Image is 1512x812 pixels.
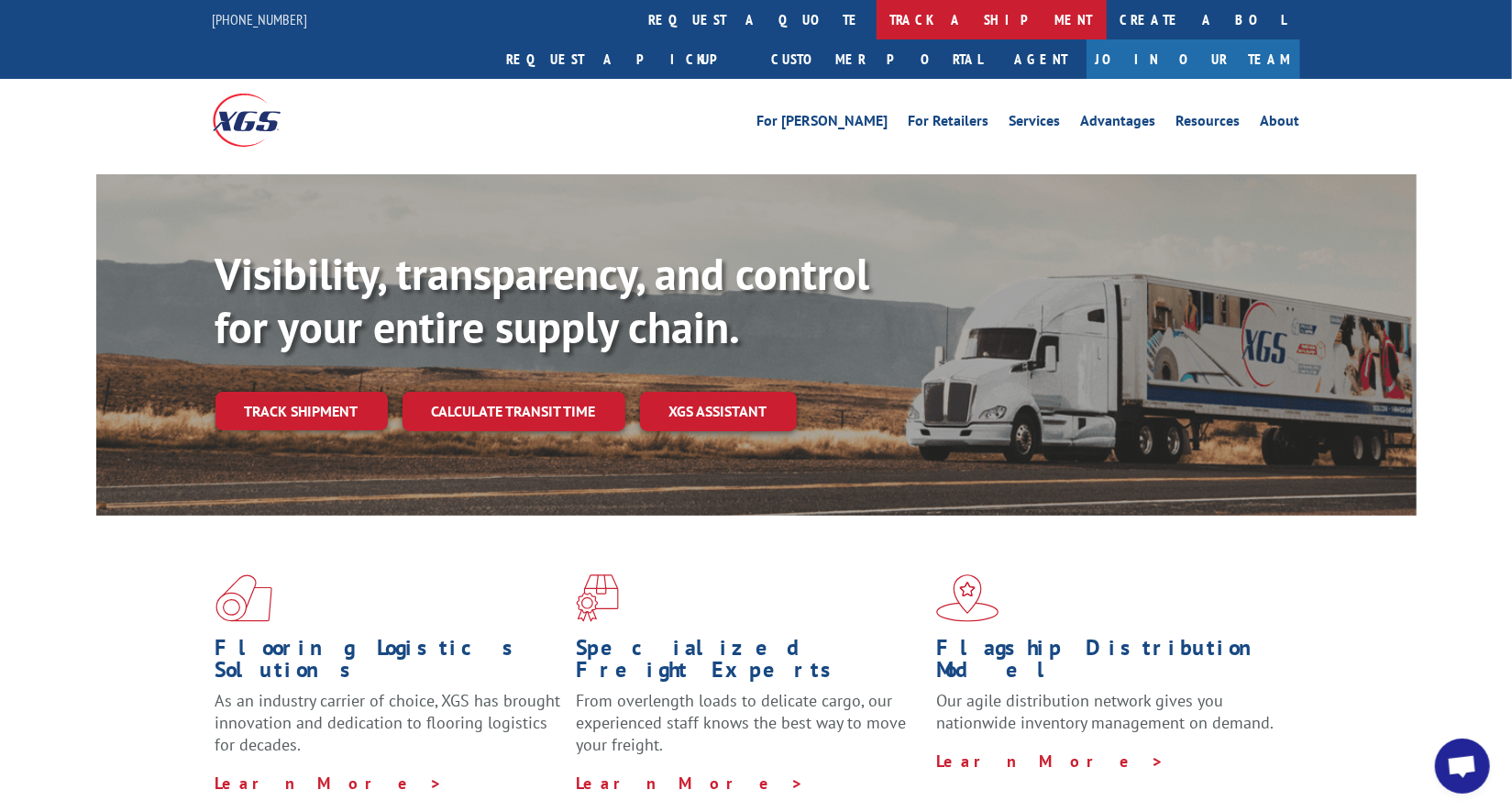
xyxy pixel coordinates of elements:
a: Services [1010,114,1061,134]
h1: Specialized Freight Experts [576,637,922,690]
a: XGS ASSISTANT [640,392,797,431]
img: xgs-icon-total-supply-chain-intelligence-red [215,574,272,622]
h1: Flooring Logistics Solutions [215,637,562,690]
a: For Retailers [909,114,989,134]
b: Visibility, transparency, and control for your entire supply chain. [215,245,870,355]
a: [PHONE_NUMBER] [213,10,308,28]
p: From overlength loads to delicate cargo, our experienced staff knows the best way to move your fr... [576,690,922,772]
a: Resources [1176,114,1241,134]
a: For [PERSON_NAME] [757,114,888,134]
a: Request a pickup [493,39,758,79]
a: Learn More > [215,773,444,794]
div: Open chat [1435,739,1490,794]
a: Join Our Team [1087,39,1300,79]
a: About [1261,114,1300,134]
a: Calculate transit time [403,392,625,431]
a: Track shipment [215,392,388,430]
a: Learn More > [576,773,804,794]
a: Learn More > [936,751,1164,772]
a: Customer Portal [758,39,997,79]
img: xgs-icon-focused-on-flooring-red [576,574,619,622]
span: Our agile distribution network gives you nationwide inventory management on demand. [936,690,1274,733]
a: Advantages [1081,114,1156,134]
img: xgs-icon-flagship-distribution-model-red [936,574,999,622]
h1: Flagship Distribution Model [936,637,1283,690]
a: Agent [997,39,1087,79]
span: As an industry carrier of choice, XGS has brought innovation and dedication to flooring logistics... [215,690,561,755]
